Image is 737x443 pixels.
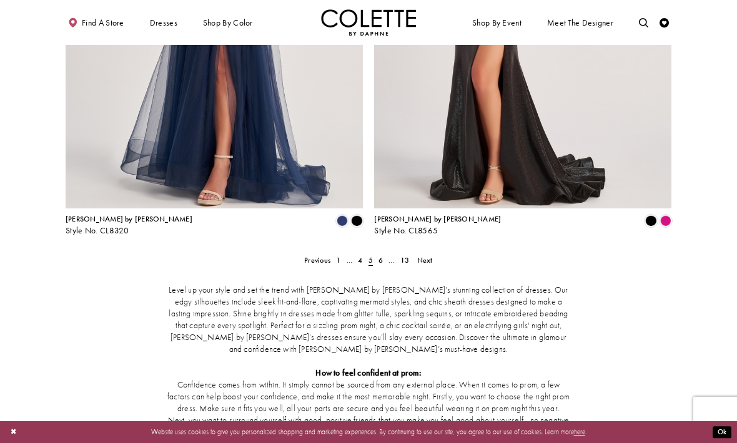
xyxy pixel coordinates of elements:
span: Shop By Event [472,18,522,27]
span: Previous [304,255,330,265]
a: Find a store [66,9,126,36]
a: 13 [398,253,413,267]
a: 6 [375,253,385,267]
a: Meet the designer [545,9,616,36]
i: Black [645,215,656,226]
span: Style No. CL8565 [374,225,438,236]
span: [PERSON_NAME] by [PERSON_NAME] [374,214,501,224]
span: Dresses [147,9,180,36]
button: Close Dialog [6,424,21,441]
span: [PERSON_NAME] by [PERSON_NAME] [66,214,192,224]
i: Fuchsia [660,215,671,226]
i: Black [351,215,362,226]
div: Colette by Daphne Style No. CL8320 [66,215,192,235]
span: 5 [368,255,373,265]
span: Shop By Event [470,9,523,36]
span: Shop by color [203,18,253,27]
span: Next [417,255,433,265]
a: Check Wishlist [657,9,671,36]
span: Meet the designer [547,18,613,27]
span: Shop by color [200,9,255,36]
a: ... [344,253,355,267]
span: ... [388,255,395,265]
a: ... [386,253,398,267]
div: Colette by Daphne Style No. CL8565 [374,215,501,235]
span: 1 [336,255,340,265]
img: Colette by Daphne [321,9,416,36]
span: Style No. CL8320 [66,225,129,236]
a: Visit Home Page [321,9,416,36]
a: Next Page [414,253,435,267]
span: 4 [358,255,362,265]
span: Current page [365,253,375,267]
span: 13 [400,255,409,265]
i: Navy Blue [337,215,348,226]
a: here [574,427,585,436]
button: Submit Dialog [713,426,731,438]
a: 1 [334,253,344,267]
a: 4 [355,253,365,267]
span: Find a store [82,18,124,27]
p: Website uses cookies to give you personalized shopping and marketing experiences. By continuing t... [68,426,669,438]
span: 6 [378,255,383,265]
span: ... [347,255,353,265]
strong: How to feel confident at prom: [315,368,421,378]
a: Toggle search [636,9,651,36]
p: Level up your style and set the trend with [PERSON_NAME] by [PERSON_NAME]’s stunning collection o... [167,285,570,356]
a: Prev Page [302,253,334,267]
span: Dresses [150,18,177,27]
